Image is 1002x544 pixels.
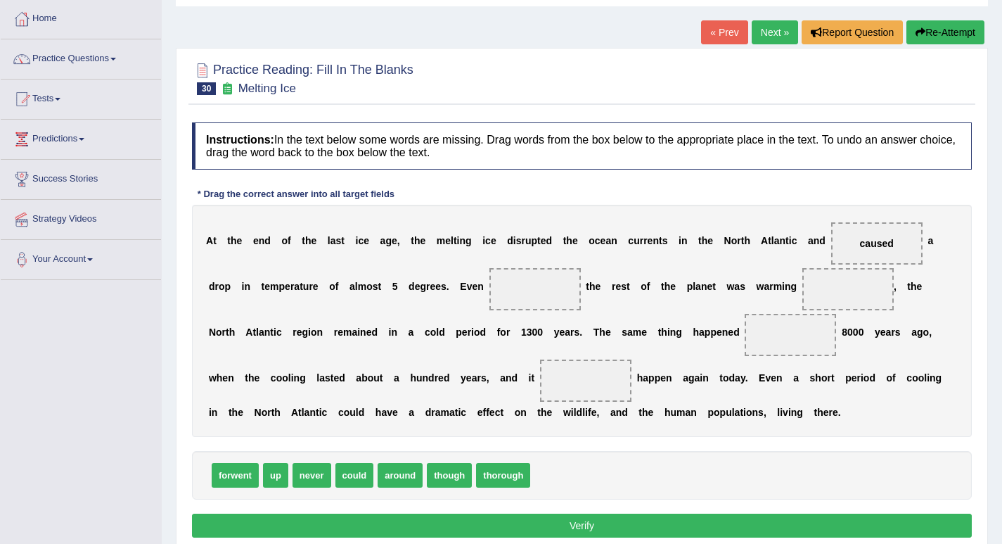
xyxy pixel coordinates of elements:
[917,281,923,292] b: e
[311,327,317,338] b: o
[338,327,343,338] b: e
[595,235,600,246] b: c
[380,372,383,384] b: t
[336,235,342,246] b: s
[311,235,316,246] b: e
[341,235,345,246] b: t
[802,20,903,44] button: Report Question
[300,281,303,292] b: t
[430,327,437,338] b: o
[445,235,451,246] b: e
[276,372,283,384] b: o
[489,268,581,310] span: Drop target
[356,372,361,384] b: a
[447,281,449,292] b: .
[291,372,294,384] b: i
[745,314,836,356] span: Drop target
[482,235,485,246] b: i
[695,281,701,292] b: a
[437,235,445,246] b: m
[831,222,923,265] span: Drop target
[923,327,930,338] b: o
[761,235,768,246] b: A
[712,281,716,292] b: t
[457,235,460,246] b: i
[270,327,274,338] b: t
[460,281,466,292] b: E
[733,327,740,338] b: d
[757,281,764,292] b: w
[641,281,647,292] b: o
[540,360,631,402] span: Drop target
[330,235,336,246] b: a
[385,235,392,246] b: g
[302,327,309,338] b: g
[780,235,786,246] b: n
[409,281,415,292] b: d
[264,235,271,246] b: d
[355,281,358,292] b: l
[773,281,782,292] b: m
[305,235,311,246] b: h
[330,372,334,384] b: t
[222,372,228,384] b: e
[222,327,226,338] b: r
[276,327,282,338] b: c
[647,281,650,292] b: f
[661,327,667,338] b: h
[1,240,161,275] a: Your Account
[206,134,274,146] b: Instructions:
[546,235,553,246] b: d
[789,235,792,246] b: i
[209,372,217,384] b: w
[731,235,738,246] b: o
[356,235,359,246] b: i
[886,327,892,338] b: a
[361,372,368,384] b: b
[574,327,580,338] b: s
[537,235,541,246] b: t
[242,281,245,292] b: i
[380,235,386,246] b: a
[724,235,731,246] b: N
[612,281,615,292] b: r
[333,372,339,384] b: e
[785,235,789,246] b: t
[229,327,236,338] b: h
[1,39,161,75] a: Practice Questions
[226,327,229,338] b: t
[774,235,780,246] b: a
[366,281,373,292] b: o
[279,281,285,292] b: p
[319,372,325,384] b: a
[358,281,366,292] b: m
[593,327,600,338] b: T
[701,20,747,44] a: « Prev
[313,281,319,292] b: e
[911,327,917,338] b: a
[485,235,491,246] b: c
[579,327,582,338] b: .
[270,281,278,292] b: m
[328,235,330,246] b: l
[467,281,473,292] b: v
[670,281,676,292] b: e
[554,327,560,338] b: y
[687,281,693,292] b: p
[563,235,567,246] b: t
[264,281,270,292] b: e
[698,235,702,246] b: t
[621,281,627,292] b: s
[237,235,243,246] b: e
[693,281,695,292] b: l
[500,327,506,338] b: o
[303,281,309,292] b: u
[1,160,161,195] a: Success Stories
[572,235,578,246] b: e
[664,281,671,292] b: h
[290,281,294,292] b: r
[423,372,429,384] b: n
[466,372,472,384] b: e
[891,327,894,338] b: r
[214,281,218,292] b: r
